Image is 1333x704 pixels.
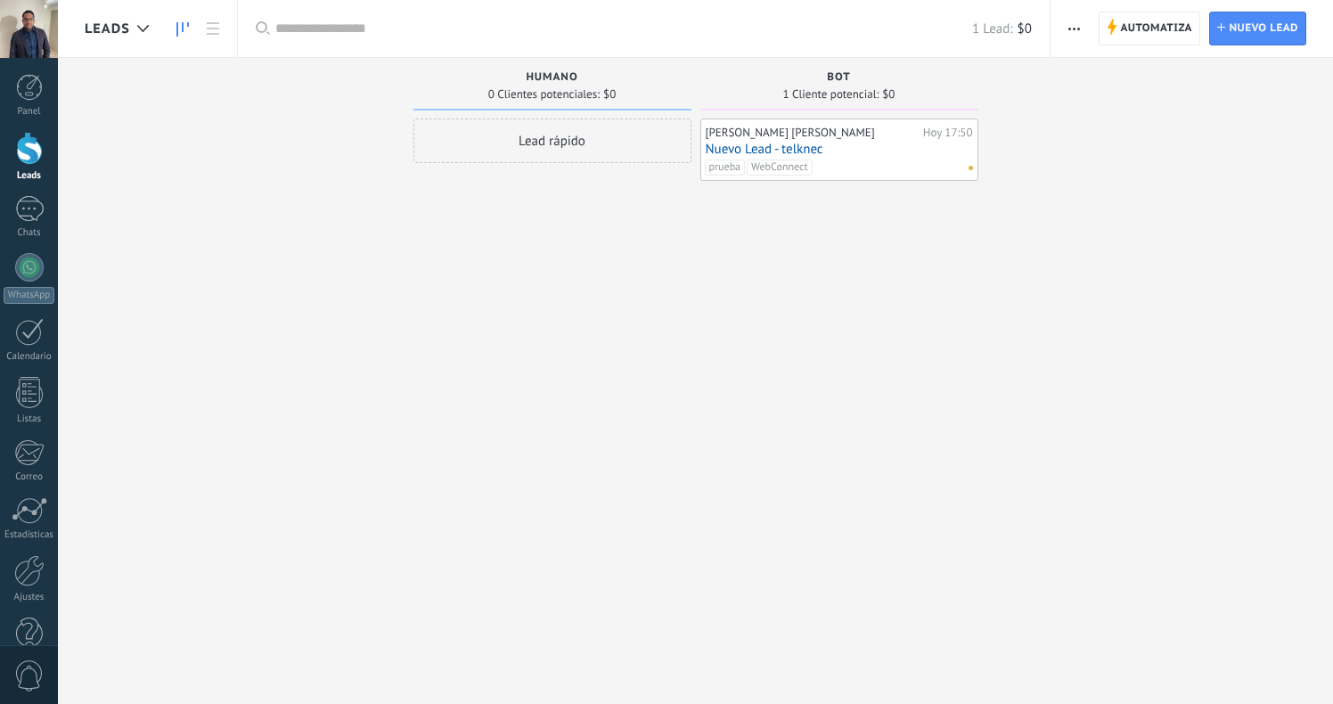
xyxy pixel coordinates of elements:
span: Nuevo lead [1229,12,1298,45]
div: Panel [4,106,55,118]
span: WebConnect [747,160,812,176]
a: Nuevo Lead - telknec [706,142,973,157]
span: 1 Cliente potencial: [783,89,879,100]
span: $0 [603,89,616,100]
span: BOT [827,71,850,84]
span: 0 Clientes potenciales: [488,89,600,100]
div: Chats [4,227,55,239]
div: Estadísticas [4,529,55,541]
div: Listas [4,413,55,425]
div: HUMANO [422,71,683,86]
div: Leads [4,170,55,182]
div: Hoy 17:50 [923,126,973,140]
div: Correo [4,471,55,483]
div: WhatsApp [4,287,54,304]
div: Calendario [4,351,55,363]
span: $0 [1018,20,1032,37]
a: Automatiza [1099,12,1200,45]
span: HUMANO [526,71,577,84]
span: prueba [705,160,746,176]
span: $0 [882,89,895,100]
div: [PERSON_NAME] [PERSON_NAME] [706,126,919,140]
div: Ajustes [4,592,55,603]
span: 1 Lead: [972,20,1012,37]
span: Leads [85,20,130,37]
span: Automatiza [1120,12,1192,45]
a: Nuevo lead [1209,12,1306,45]
div: Lead rápido [413,119,691,163]
div: BOT [709,71,969,86]
span: No hay nada asignado [969,166,973,170]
